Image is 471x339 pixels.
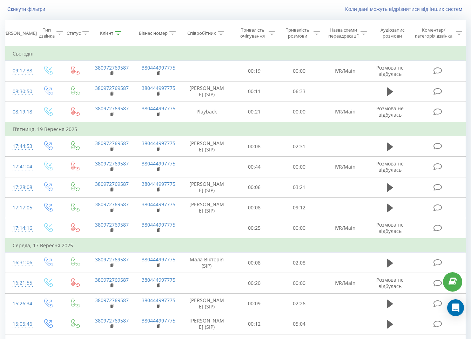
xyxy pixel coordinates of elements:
[95,256,129,263] a: 380972769587
[182,314,232,334] td: [PERSON_NAME] (SIP)
[13,256,27,269] div: 16:31:06
[142,276,175,283] a: 380444997775
[6,47,466,61] td: Сьогодні
[322,273,368,293] td: IVR/Main
[142,181,175,187] a: 380444997775
[375,27,410,39] div: Аудіозапис розмови
[13,276,27,290] div: 16:21:55
[142,256,175,263] a: 380444997775
[277,293,322,314] td: 02:26
[277,253,322,273] td: 02:08
[13,105,27,119] div: 08:19:18
[376,105,404,118] span: Розмова не відбулась
[142,105,175,112] a: 380444997775
[238,27,267,39] div: Тривалість очікування
[182,81,232,102] td: [PERSON_NAME] (SIP)
[6,122,466,136] td: П’ятниця, 19 Вересня 2025
[95,64,129,71] a: 380972769587
[232,197,277,218] td: 00:08
[142,64,175,71] a: 380444997775
[1,30,37,36] div: [PERSON_NAME]
[277,177,322,197] td: 03:21
[182,197,232,218] td: [PERSON_NAME] (SIP)
[232,314,277,334] td: 00:12
[13,317,27,331] div: 15:05:46
[182,253,232,273] td: Мала Вікторія (SIP)
[95,105,129,112] a: 380972769587
[322,61,368,81] td: IVR/Main
[277,81,322,102] td: 06:33
[39,27,55,39] div: Тип дзвінка
[376,64,404,77] span: Розмова не відбулась
[232,81,277,102] td: 00:11
[447,299,464,316] div: Open Intercom Messenger
[13,221,27,235] div: 17:14:16
[13,181,27,194] div: 17:28:08
[232,136,277,157] td: 00:08
[232,102,277,122] td: 00:21
[376,276,404,289] span: Розмова не відбулась
[182,177,232,197] td: [PERSON_NAME] (SIP)
[322,218,368,239] td: IVR/Main
[277,61,322,81] td: 00:00
[232,218,277,239] td: 00:25
[322,102,368,122] td: IVR/Main
[95,181,129,187] a: 380972769587
[6,239,466,253] td: Середа, 17 Вересня 2025
[142,201,175,208] a: 380444997775
[232,61,277,81] td: 00:19
[13,201,27,215] div: 17:17:05
[5,6,49,12] button: Скинути фільтри
[142,297,175,304] a: 380444997775
[13,85,27,98] div: 08:30:50
[182,102,232,122] td: Playback
[277,197,322,218] td: 09:12
[142,221,175,228] a: 380444997775
[413,27,454,39] div: Коментар/категорія дзвінка
[13,64,27,78] div: 09:17:38
[328,27,358,39] div: Назва схеми переадресації
[142,160,175,167] a: 380444997775
[100,30,113,36] div: Клієнт
[95,201,129,208] a: 380972769587
[277,157,322,177] td: 00:00
[142,140,175,146] a: 380444997775
[187,30,216,36] div: Співробітник
[232,293,277,314] td: 00:09
[182,293,232,314] td: [PERSON_NAME] (SIP)
[345,6,466,12] a: Коли дані можуть відрізнятися вiд інших систем
[322,157,368,177] td: IVR/Main
[142,85,175,91] a: 380444997775
[95,297,129,304] a: 380972769587
[376,221,404,234] span: Розмова не відбулась
[232,253,277,273] td: 00:08
[95,221,129,228] a: 380972769587
[277,314,322,334] td: 05:04
[182,136,232,157] td: [PERSON_NAME] (SIP)
[277,102,322,122] td: 00:00
[376,160,404,173] span: Розмова не відбулась
[13,139,27,153] div: 17:44:53
[67,30,81,36] div: Статус
[277,273,322,293] td: 00:00
[232,157,277,177] td: 00:44
[232,273,277,293] td: 00:20
[95,140,129,146] a: 380972769587
[277,218,322,239] td: 00:00
[13,297,27,311] div: 15:26:34
[95,317,129,324] a: 380972769587
[95,85,129,91] a: 380972769587
[232,177,277,197] td: 00:06
[283,27,312,39] div: Тривалість розмови
[13,160,27,174] div: 17:41:04
[95,276,129,283] a: 380972769587
[139,30,168,36] div: Бізнес номер
[277,136,322,157] td: 02:31
[142,317,175,324] a: 380444997775
[95,160,129,167] a: 380972769587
